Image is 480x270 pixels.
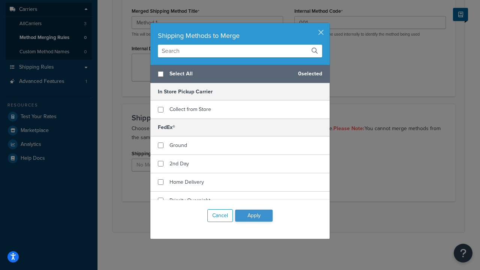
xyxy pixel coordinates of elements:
[150,118,330,136] h5: FedEx®
[158,45,322,57] input: Search
[169,105,211,113] span: Collect from Store
[169,141,187,149] span: Ground
[169,160,189,168] span: 2nd Day
[169,69,292,79] span: Select All
[150,83,330,100] h5: In Store Pickup Carrier
[158,30,322,41] div: Shipping Methods to Merge
[169,196,210,204] span: Priority Overnight
[235,210,273,222] button: Apply
[169,178,204,186] span: Home Delivery
[207,209,233,222] button: Cancel
[150,65,330,83] div: 0 selected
